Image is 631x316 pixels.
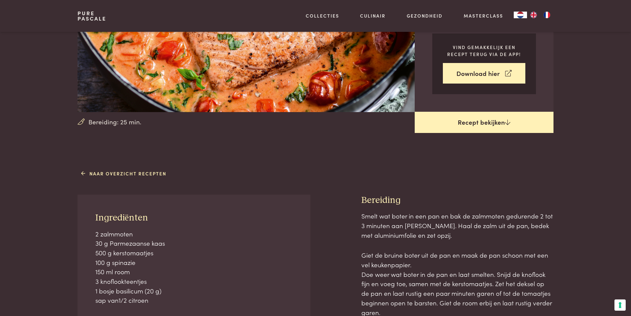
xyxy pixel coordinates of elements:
p: Vind gemakkelijk een recept terug via de app! [443,44,525,57]
a: Culinair [360,12,386,19]
a: Collecties [306,12,339,19]
span: / [121,295,124,304]
a: Gezondheid [407,12,443,19]
span: Ingrediënten [95,213,148,222]
button: Uw voorkeuren voor toestemming voor trackingtechnologieën [614,299,626,311]
h3: Bereiding [361,195,553,206]
a: Masterclass [464,12,503,19]
a: PurePascale [78,11,106,21]
p: 2 zalmmoten 30 g Parmezaanse kaas 500 g kerstomaatjes 100 g spinazie 150 ml room 3 knoflookteentj... [95,229,293,305]
a: Recept bekijken [415,112,553,133]
p: Smelt wat boter in een pan en bak de zalmmoten gedurende 2 tot 3 minuten aan [PERSON_NAME]. Haal ... [361,211,553,240]
a: Naar overzicht recepten [81,170,166,177]
ul: Language list [527,12,553,18]
a: NL [514,12,527,18]
a: FR [540,12,553,18]
a: EN [527,12,540,18]
div: Language [514,12,527,18]
span: 1 [119,295,121,304]
aside: Language selected: Nederlands [514,12,553,18]
span: Bereiding: 25 min. [88,117,141,127]
a: Download hier [443,63,525,84]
